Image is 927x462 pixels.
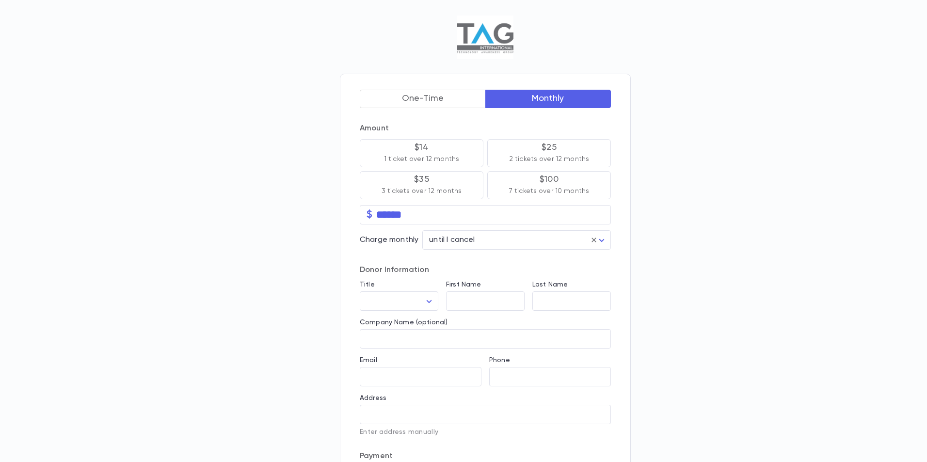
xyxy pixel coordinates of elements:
[487,171,611,199] button: $1007 tickets over 10 months
[540,175,559,184] p: $100
[509,186,589,196] p: 7 tickets over 10 months
[384,154,459,164] p: 1 ticket over 12 months
[422,231,611,250] div: until I cancel
[360,235,418,245] p: Charge monthly
[487,139,611,167] button: $252 tickets over 12 months
[382,186,462,196] p: 3 tickets over 12 months
[360,281,375,288] label: Title
[360,90,486,108] button: One-Time
[429,236,475,244] span: until I cancel
[360,292,438,311] div: ​
[532,281,568,288] label: Last Name
[360,124,611,133] p: Amount
[446,281,481,288] label: First Name
[360,356,377,364] label: Email
[360,394,386,402] label: Address
[509,154,589,164] p: 2 tickets over 12 months
[542,143,557,152] p: $25
[414,175,429,184] p: $35
[360,428,611,436] p: Enter address manually
[360,265,611,275] p: Donor Information
[360,451,611,461] p: Payment
[360,139,483,167] button: $141 ticket over 12 months
[485,90,611,108] button: Monthly
[367,210,372,220] p: $
[415,143,429,152] p: $14
[457,16,513,59] img: Logo
[489,356,510,364] label: Phone
[360,319,448,326] label: Company Name (optional)
[360,171,483,199] button: $353 tickets over 12 months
